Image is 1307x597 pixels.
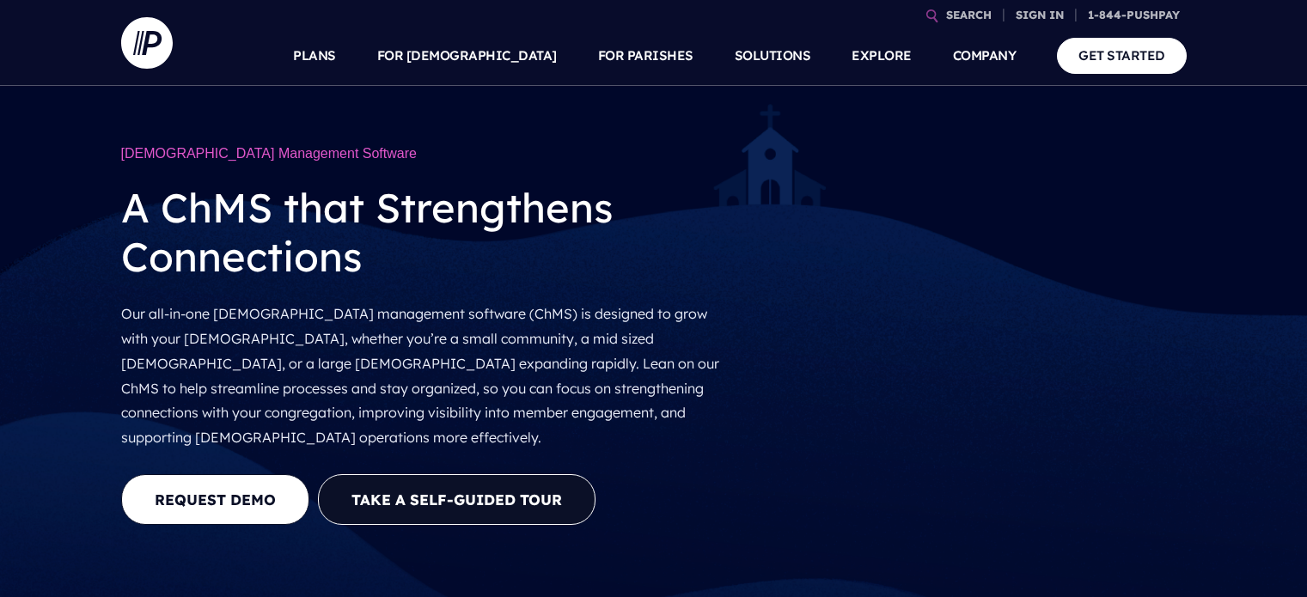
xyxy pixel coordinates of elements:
a: EXPLORE [852,26,912,86]
a: PLANS [293,26,336,86]
a: FOR PARISHES [598,26,693,86]
h1: [DEMOGRAPHIC_DATA] Management Software [121,137,731,170]
h2: A ChMS that Strengthens Connections [121,170,731,295]
a: SOLUTIONS [735,26,811,86]
a: GET STARTED [1057,38,1187,73]
a: FOR [DEMOGRAPHIC_DATA] [377,26,557,86]
a: REQUEST DEMO [121,474,309,525]
p: Our all-in-one [DEMOGRAPHIC_DATA] management software (ChMS) is designed to grow with your [DEMOG... [121,295,731,457]
button: Take a Self-guided Tour [318,474,595,525]
a: COMPANY [953,26,1017,86]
